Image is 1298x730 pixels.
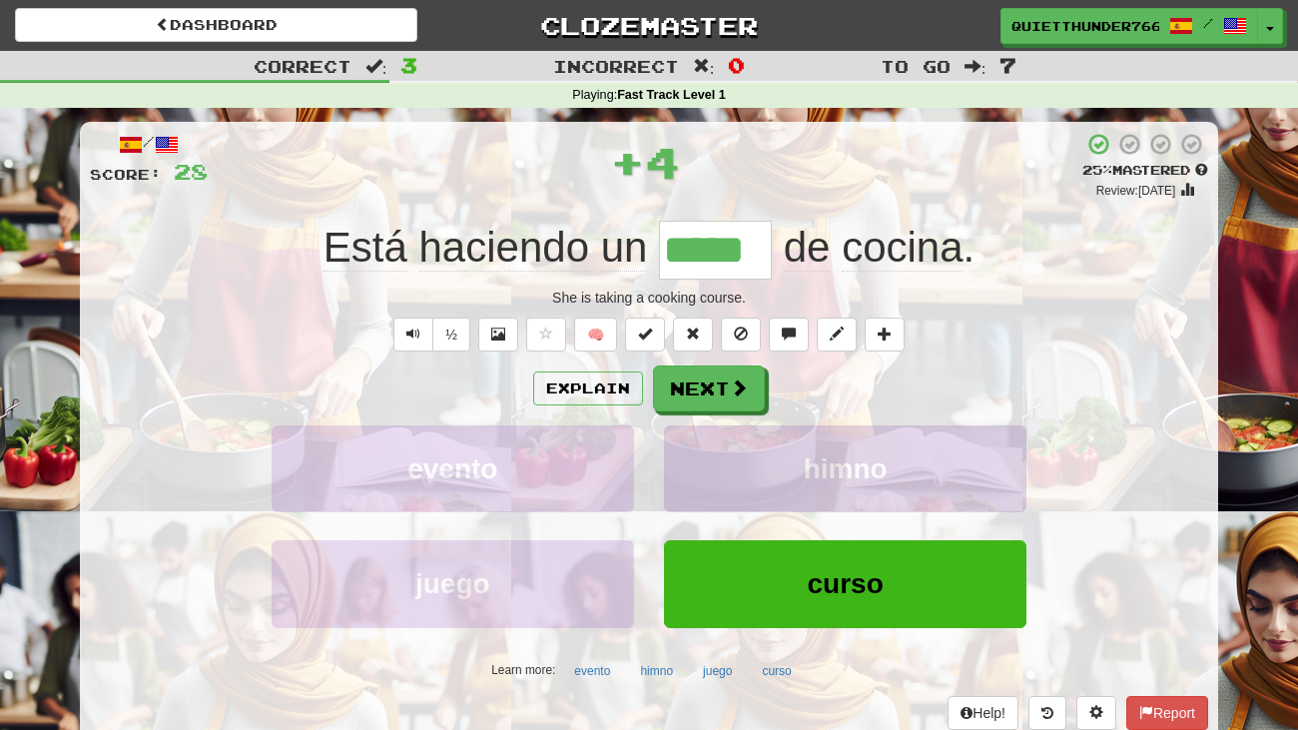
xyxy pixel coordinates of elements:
[393,318,433,352] button: Play sentence audio (ctl+space)
[365,58,387,75] span: :
[407,453,497,484] span: evento
[400,53,417,77] span: 3
[625,318,665,352] button: Set this sentence to 100% Mastered (alt+m)
[769,318,809,352] button: Discuss sentence (alt+u)
[478,318,518,352] button: Show image (alt+x)
[254,56,351,76] span: Correct
[90,288,1208,308] div: She is taking a cooking course.
[526,318,566,352] button: Favorite sentence (alt+f)
[574,318,617,352] button: 🧠
[645,137,680,187] span: 4
[965,58,986,75] span: :
[692,656,743,686] button: juego
[1000,8,1258,44] a: QuietThunder7669 /
[610,132,645,192] span: +
[447,8,850,43] a: Clozemaster
[999,53,1016,77] span: 7
[629,656,684,686] button: himno
[664,540,1026,627] button: curso
[1082,162,1112,178] span: 25 %
[1096,184,1176,198] small: Review: [DATE]
[664,425,1026,512] button: himno
[389,318,470,352] div: Text-to-speech controls
[1082,162,1208,180] div: Mastered
[653,365,765,411] button: Next
[1028,696,1066,730] button: Round history (alt+y)
[90,132,208,157] div: /
[772,224,974,272] span: .
[419,224,589,272] span: haciendo
[1011,17,1159,35] span: QuietThunder7669
[865,318,905,352] button: Add to collection (alt+a)
[948,696,1018,730] button: Help!
[842,224,963,272] span: cocina
[533,371,643,405] button: Explain
[90,166,162,183] span: Score:
[272,425,634,512] button: evento
[784,224,831,272] span: de
[751,656,802,686] button: curso
[601,224,648,272] span: un
[617,88,726,102] strong: Fast Track Level 1
[673,318,713,352] button: Reset to 0% Mastered (alt+r)
[817,318,857,352] button: Edit sentence (alt+d)
[432,318,470,352] button: ½
[15,8,417,42] a: Dashboard
[721,318,761,352] button: Ignore sentence (alt+i)
[1203,16,1213,30] span: /
[272,540,634,627] button: juego
[174,159,208,184] span: 28
[491,663,555,677] small: Learn more:
[804,453,888,484] span: himno
[553,56,679,76] span: Incorrect
[728,53,745,77] span: 0
[1126,696,1208,730] button: Report
[808,568,884,599] span: curso
[563,656,621,686] button: evento
[415,568,490,599] span: juego
[693,58,715,75] span: :
[881,56,951,76] span: To go
[324,224,407,272] span: Está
